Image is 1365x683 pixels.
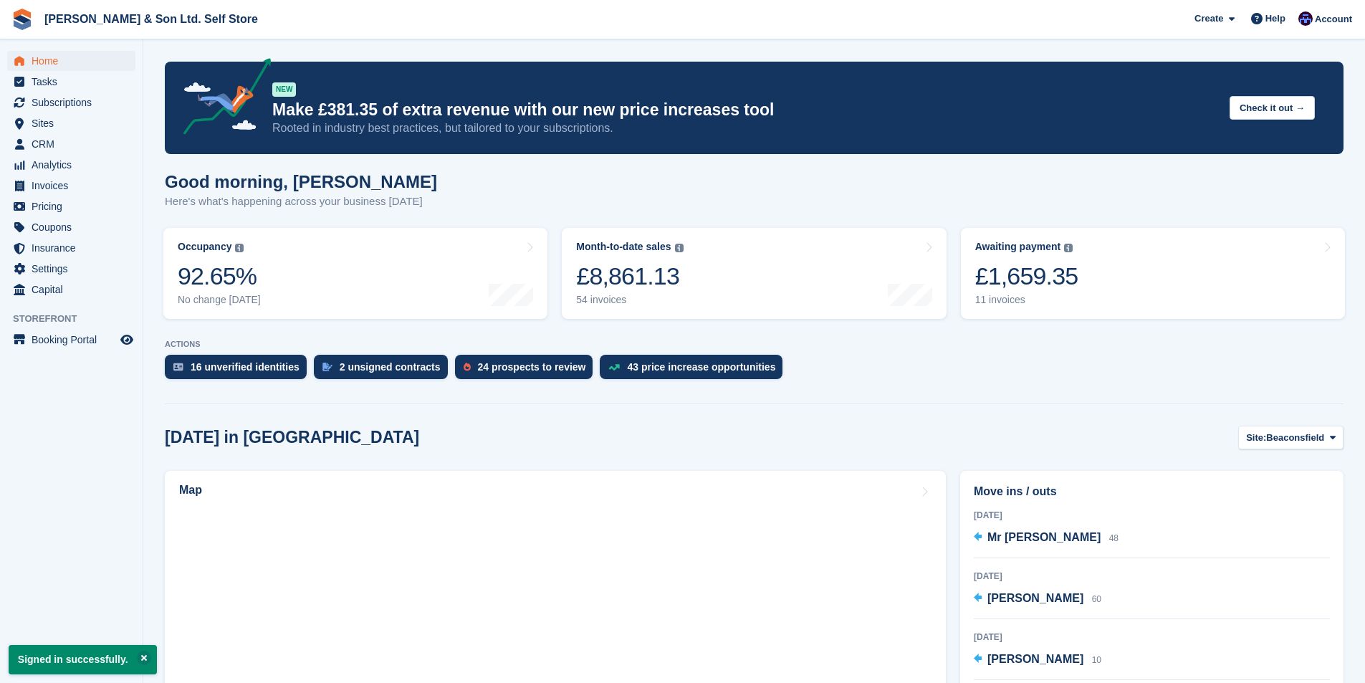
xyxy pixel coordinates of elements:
[600,355,790,386] a: 43 price increase opportunities
[987,653,1083,665] span: [PERSON_NAME]
[1064,244,1073,252] img: icon-info-grey-7440780725fd019a000dd9b08b2336e03edf1995a4989e88bcd33f0948082b44.svg
[478,361,586,373] div: 24 prospects to review
[7,238,135,258] a: menu
[32,238,118,258] span: Insurance
[13,312,143,326] span: Storefront
[7,196,135,216] a: menu
[961,228,1345,319] a: Awaiting payment £1,659.35 11 invoices
[627,361,775,373] div: 43 price increase opportunities
[32,51,118,71] span: Home
[7,280,135,300] a: menu
[32,280,118,300] span: Capital
[1246,431,1266,445] span: Site:
[7,72,135,92] a: menu
[7,155,135,175] a: menu
[163,228,547,319] a: Occupancy 92.65% No change [DATE]
[171,58,272,140] img: price-adjustments-announcement-icon-8257ccfd72463d97f412b2fc003d46551f7dbcb40ab6d574587a9cd5c0d94...
[975,241,1061,253] div: Awaiting payment
[165,428,419,447] h2: [DATE] in [GEOGRAPHIC_DATA]
[165,194,437,210] p: Here's what's happening across your business [DATE]
[340,361,441,373] div: 2 unsigned contracts
[7,113,135,133] a: menu
[608,364,620,371] img: price_increase_opportunities-93ffe204e8149a01c8c9dc8f82e8f89637d9d84a8eef4429ea346261dce0b2c0.svg
[165,172,437,191] h1: Good morning, [PERSON_NAME]
[32,217,118,237] span: Coupons
[576,262,683,291] div: £8,861.13
[1298,11,1313,26] img: Josey Kitching
[987,592,1083,604] span: [PERSON_NAME]
[9,645,157,674] p: Signed in successfully.
[314,355,455,386] a: 2 unsigned contracts
[32,92,118,113] span: Subscriptions
[1266,431,1324,445] span: Beaconsfield
[165,340,1344,349] p: ACTIONS
[272,82,296,97] div: NEW
[7,176,135,196] a: menu
[32,196,118,216] span: Pricing
[675,244,684,252] img: icon-info-grey-7440780725fd019a000dd9b08b2336e03edf1995a4989e88bcd33f0948082b44.svg
[322,363,332,371] img: contract_signature_icon-13c848040528278c33f63329250d36e43548de30e8caae1d1a13099fd9432cc5.svg
[32,155,118,175] span: Analytics
[974,529,1119,548] a: Mr [PERSON_NAME] 48
[987,531,1101,543] span: Mr [PERSON_NAME]
[11,9,33,30] img: stora-icon-8386f47178a22dfd0bd8f6a31ec36ba5ce8667c1dd55bd0f319d3a0aa187defe.svg
[7,51,135,71] a: menu
[39,7,264,31] a: [PERSON_NAME] & Son Ltd. Self Store
[576,294,683,306] div: 54 invoices
[562,228,946,319] a: Month-to-date sales £8,861.13 54 invoices
[974,590,1101,608] a: [PERSON_NAME] 60
[179,484,202,497] h2: Map
[1265,11,1285,26] span: Help
[464,363,471,371] img: prospect-51fa495bee0391a8d652442698ab0144808aea92771e9ea1ae160a38d050c398.svg
[272,120,1218,136] p: Rooted in industry best practices, but tailored to your subscriptions.
[1194,11,1223,26] span: Create
[178,262,261,291] div: 92.65%
[191,361,300,373] div: 16 unverified identities
[974,570,1330,583] div: [DATE]
[1092,655,1101,665] span: 10
[7,330,135,350] a: menu
[7,259,135,279] a: menu
[7,92,135,113] a: menu
[32,176,118,196] span: Invoices
[32,72,118,92] span: Tasks
[235,244,244,252] img: icon-info-grey-7440780725fd019a000dd9b08b2336e03edf1995a4989e88bcd33f0948082b44.svg
[455,355,600,386] a: 24 prospects to review
[1315,12,1352,27] span: Account
[118,331,135,348] a: Preview store
[32,113,118,133] span: Sites
[975,262,1078,291] div: £1,659.35
[178,241,231,253] div: Occupancy
[1230,96,1315,120] button: Check it out →
[32,134,118,154] span: CRM
[1092,594,1101,604] span: 60
[974,651,1101,669] a: [PERSON_NAME] 10
[7,134,135,154] a: menu
[173,363,183,371] img: verify_identity-adf6edd0f0f0b5bbfe63781bf79b02c33cf7c696d77639b501bdc392416b5a36.svg
[32,259,118,279] span: Settings
[576,241,671,253] div: Month-to-date sales
[165,355,314,386] a: 16 unverified identities
[974,631,1330,644] div: [DATE]
[974,509,1330,522] div: [DATE]
[272,100,1218,120] p: Make £381.35 of extra revenue with our new price increases tool
[974,483,1330,500] h2: Move ins / outs
[975,294,1078,306] div: 11 invoices
[178,294,261,306] div: No change [DATE]
[32,330,118,350] span: Booking Portal
[7,217,135,237] a: menu
[1238,426,1344,449] button: Site: Beaconsfield
[1109,533,1119,543] span: 48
